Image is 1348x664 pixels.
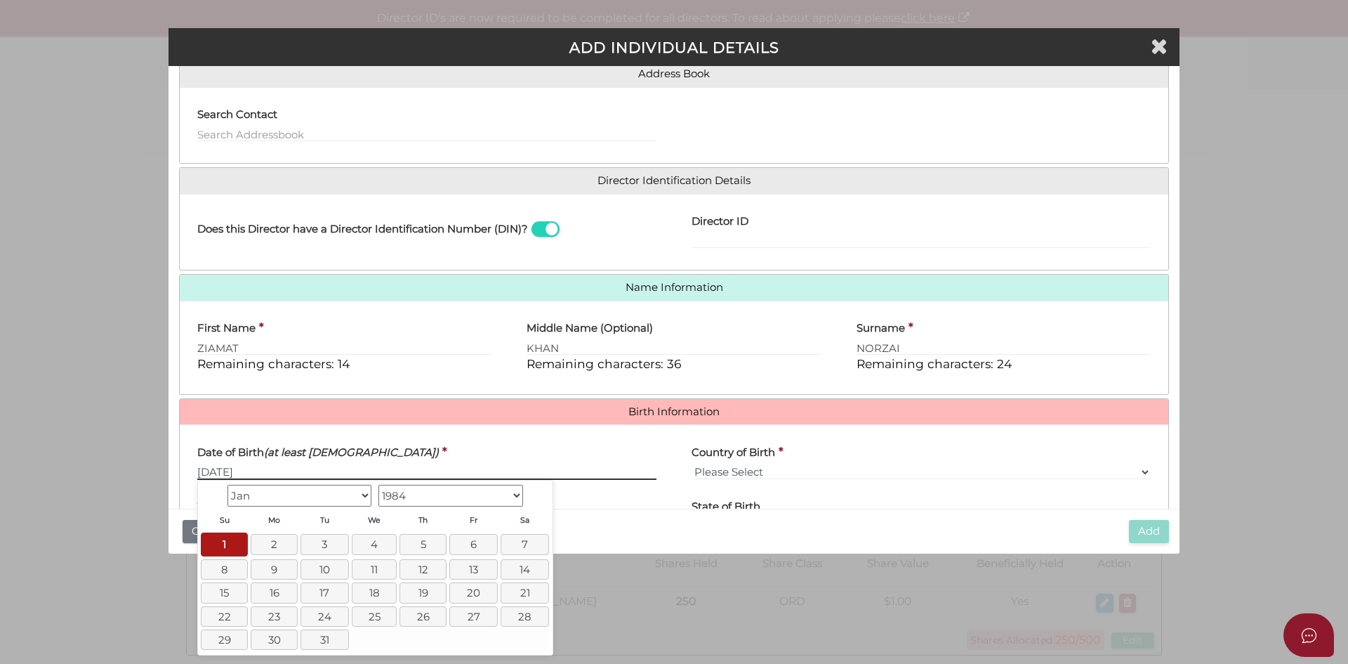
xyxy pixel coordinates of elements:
[300,630,349,650] a: 31
[201,582,248,603] a: 15
[418,516,428,525] span: Thursday
[449,606,498,627] a: 27
[399,582,447,603] a: 19
[201,630,248,650] a: 29
[197,323,256,334] h4: First Name
[300,559,349,580] a: 10
[520,516,529,525] span: Saturday
[183,520,229,543] button: Close
[399,606,447,627] a: 26
[449,582,498,603] a: 20
[190,406,1158,418] a: Birth Information
[320,516,329,525] span: Tuesday
[197,464,656,480] input: dd/mm/yyyy
[264,445,439,459] i: (at least [DEMOGRAPHIC_DATA])
[470,516,477,525] span: Friday
[352,582,397,603] a: 18
[300,582,349,603] a: 17
[251,582,298,603] a: 16
[501,606,549,627] a: 28
[501,534,549,554] a: 7
[268,516,280,525] span: Monday
[527,323,653,334] h4: Middle Name (Optional)
[857,356,1012,371] span: Remaining characters: 24
[251,559,298,580] a: 9
[201,483,223,506] a: Prev
[190,282,1158,294] a: Name Information
[692,447,775,459] h4: Country of Birth
[449,559,498,580] a: 13
[399,559,447,580] a: 12
[692,464,1151,480] select: v
[352,559,397,580] a: 11
[501,582,549,603] a: 21
[527,483,549,506] a: Next
[251,606,298,627] a: 23
[1283,613,1334,657] button: Open asap
[692,501,760,513] h4: State of Birth
[527,356,681,371] span: Remaining characters: 36
[201,533,248,556] a: 1
[501,559,549,580] a: 14
[857,323,905,334] h4: Surname
[300,534,349,554] a: 3
[352,606,397,627] a: 25
[220,516,230,525] span: Sunday
[449,534,498,554] a: 6
[1129,520,1169,543] button: Add
[251,534,298,554] a: 2
[197,447,439,459] h4: Date of Birth
[201,559,248,580] a: 8
[352,534,397,554] a: 4
[300,606,349,627] a: 24
[368,516,381,525] span: Wednesday
[399,534,447,554] a: 5
[251,630,298,650] a: 30
[197,356,350,371] span: Remaining characters: 14
[201,606,248,627] a: 22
